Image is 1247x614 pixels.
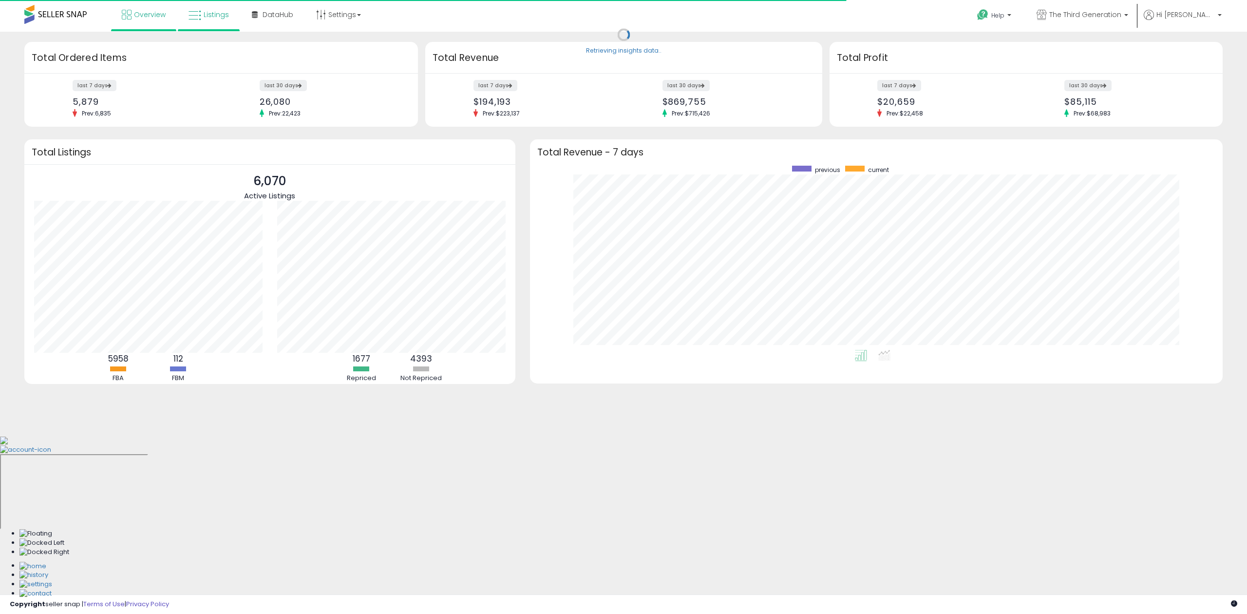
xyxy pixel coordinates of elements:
div: FBA [89,374,148,383]
img: History [19,571,48,580]
h3: Total Revenue - 7 days [537,149,1216,156]
label: last 7 days [473,80,517,91]
b: 5958 [108,353,129,365]
a: Hi [PERSON_NAME] [1144,10,1222,32]
label: last 30 days [1064,80,1112,91]
span: Prev: $68,983 [1069,109,1115,117]
span: previous [815,166,840,174]
div: Repriced [332,374,391,383]
img: Docked Right [19,548,69,557]
div: $20,659 [877,96,1019,107]
span: Overview [134,10,166,19]
span: Prev: 22,423 [264,109,305,117]
span: Help [991,11,1004,19]
span: The Third Generation [1049,10,1121,19]
i: Get Help [977,9,989,21]
div: $85,115 [1064,96,1206,107]
p: 6,070 [244,172,295,191]
h3: Total Listings [32,149,508,156]
b: 1677 [353,353,370,365]
span: Hi [PERSON_NAME] [1156,10,1215,19]
img: Floating [19,529,52,538]
b: 4393 [410,353,432,365]
h3: Total Profit [837,51,1216,65]
label: last 7 days [877,80,921,91]
span: Prev: 6,835 [77,109,116,117]
span: Prev: $223,137 [478,109,525,117]
div: 26,080 [260,96,401,107]
span: DataHub [263,10,293,19]
div: $194,193 [473,96,616,107]
span: Active Listings [244,191,295,201]
span: Prev: $715,426 [667,109,715,117]
h3: Total Ordered Items [32,51,411,65]
div: Not Repriced [392,374,451,383]
label: last 30 days [662,80,710,91]
a: Help [969,1,1021,32]
div: $869,755 [662,96,805,107]
img: Home [19,562,46,571]
div: Retrieving insights data.. [586,47,661,56]
span: Listings [204,10,229,19]
img: Contact [19,589,52,598]
h3: Total Revenue [433,51,815,65]
span: current [868,166,889,174]
label: last 30 days [260,80,307,91]
img: Settings [19,580,52,589]
label: last 7 days [73,80,116,91]
img: Docked Left [19,538,64,548]
div: FBM [149,374,208,383]
b: 112 [173,353,183,365]
div: 5,879 [73,96,214,107]
span: Prev: $22,458 [882,109,928,117]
